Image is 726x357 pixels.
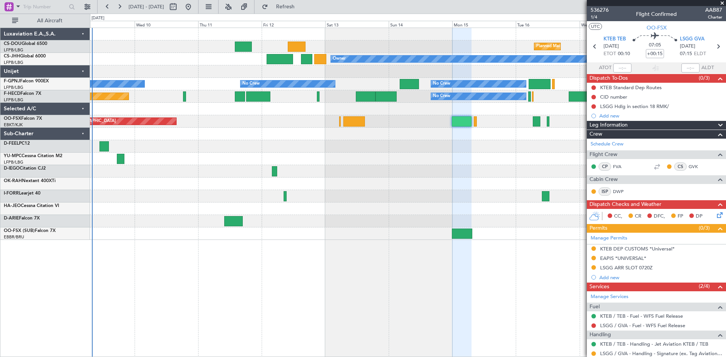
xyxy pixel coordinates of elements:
span: [DATE] [680,43,695,50]
span: 07:15 [680,50,692,58]
a: EBBR/BRU [4,234,24,240]
a: CS-DOUGlobal 6500 [4,42,47,46]
a: KTEB / TEB - Handling - Jet Aviation KTEB / TEB [600,341,708,347]
a: I-FORRLearjet 40 [4,191,40,196]
a: CS-JHHGlobal 6000 [4,54,46,59]
span: F-GPNJ [4,79,20,83]
span: 1/4 [591,14,609,20]
div: No Crew [433,91,450,102]
a: Manage Permits [591,235,627,242]
a: D-ARIEFalcon 7X [4,216,40,221]
span: Services [589,283,609,291]
span: [DATE] [603,43,619,50]
a: KTEB / TEB - Fuel - WFS Fuel Release [600,313,683,319]
button: Refresh [258,1,304,13]
span: Refresh [270,4,301,9]
span: Fuel [589,303,600,311]
a: LFPB/LBG [4,97,23,103]
span: OO-FSX [647,24,667,32]
span: ELDT [694,50,706,58]
a: HA-JEOCessna Citation VI [4,204,59,208]
button: All Aircraft [8,15,82,27]
div: Tue 16 [516,21,579,28]
span: OO-FSX [4,116,21,121]
div: CP [599,162,611,171]
span: ALDT [701,64,714,72]
div: CID number [600,94,627,100]
span: F-HECD [4,91,20,96]
a: LFPB/LBG [4,159,23,165]
span: (0/3) [699,224,710,232]
div: Flight Confirmed [636,10,677,18]
a: LSGG / GVA - Fuel - WFS Fuel Release [600,322,685,329]
div: Sun 14 [389,21,452,28]
a: F-GPNJFalcon 900EX [4,79,49,83]
a: LSGG / GVA - Handling - Signature (ex. Tag Aviation) LSGG / GVA [600,350,722,357]
span: [DATE] - [DATE] [129,3,164,10]
a: D-FEELPC12 [4,141,30,146]
span: HA-JEO [4,204,21,208]
div: LSGG ARR SLOT 0720Z [600,264,653,271]
span: Dispatch To-Dos [589,74,628,83]
a: GVK [689,163,706,170]
a: YU-MPCCessna Citation M2 [4,154,62,158]
span: I-FORR [4,191,19,196]
span: AAB87 [705,6,722,14]
div: Wed 17 [580,21,643,28]
span: CS-JHH [4,54,20,59]
span: Leg Information [589,121,628,130]
a: LFPB/LBG [4,85,23,90]
span: DFC, [654,213,665,220]
span: (2/4) [699,282,710,290]
a: FVA [613,163,630,170]
span: Crew [589,130,602,139]
button: UTC [589,23,602,30]
div: [DATE] [92,15,104,22]
div: Fri 12 [262,21,325,28]
a: OO-FSX (SUB)Falcon 7X [4,229,56,233]
div: Add new [599,113,722,119]
span: LSGG GVA [680,36,704,43]
input: --:-- [613,63,631,73]
input: Trip Number [23,1,67,12]
span: DP [696,213,703,220]
span: D-ARIE [4,216,19,221]
a: D-IEGOCitation CJ2 [4,166,46,171]
span: Permits [589,224,607,233]
div: Add new [599,274,722,281]
span: Dispatch Checks and Weather [589,200,661,209]
span: D-FEEL [4,141,19,146]
span: 07:05 [649,42,661,49]
span: (0/3) [699,74,710,82]
div: EAPIS *UNIVERSAL* [600,255,646,261]
div: Mon 15 [452,21,516,28]
span: OK-RAH [4,179,22,183]
div: LSGG Hdlg in section 18 RMK/ [600,103,669,110]
div: Planned Maint [GEOGRAPHIC_DATA] ([GEOGRAPHIC_DATA]) [536,41,655,52]
span: YU-MPC [4,154,22,158]
span: Cabin Crew [589,175,618,184]
span: FP [678,213,683,220]
span: All Aircraft [20,18,80,23]
a: LFPB/LBG [4,47,23,53]
div: Owner [333,53,346,65]
span: 536276 [591,6,609,14]
a: OK-RAHNextant 400XTi [4,179,56,183]
div: Sat 13 [325,21,389,28]
a: OO-FSXFalcon 7X [4,116,42,121]
span: Charter [705,14,722,20]
a: Schedule Crew [591,141,624,148]
a: DWP [613,188,630,195]
span: OO-FSX (SUB) [4,229,35,233]
span: Flight Crew [589,150,617,159]
span: ETOT [603,50,616,58]
div: Wed 10 [135,21,198,28]
div: KTEB Standard Dep Routes [600,84,662,91]
span: ATOT [599,64,611,72]
a: F-HECDFalcon 7X [4,91,41,96]
div: Thu 11 [198,21,262,28]
span: D-IEGO [4,166,20,171]
div: KTEB DEP CUSTOMS *Universal* [600,246,675,252]
a: EBKT/KJK [4,122,23,128]
a: LFPB/LBG [4,60,23,65]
